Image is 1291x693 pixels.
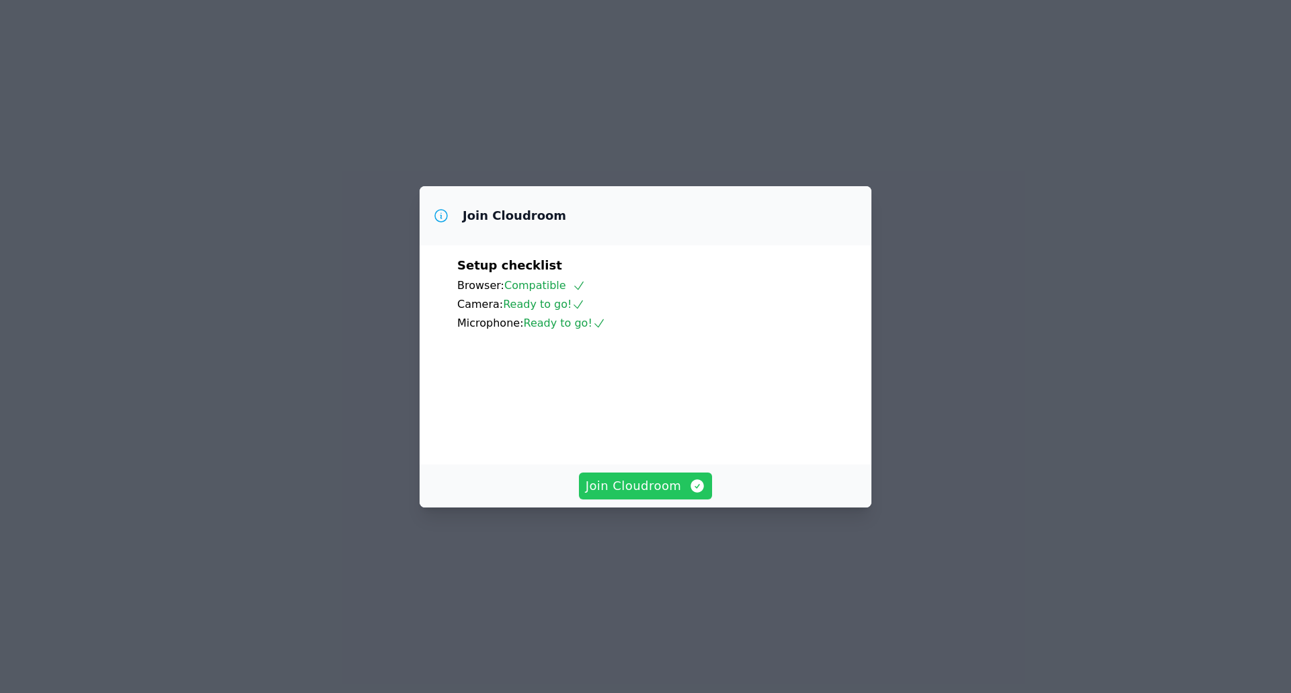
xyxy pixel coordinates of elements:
span: Compatible [504,279,586,292]
button: Join Cloudroom [579,473,713,499]
span: Join Cloudroom [586,477,706,495]
span: Ready to go! [524,317,606,329]
span: Browser: [457,279,504,292]
h3: Join Cloudroom [463,208,566,224]
span: Ready to go! [503,298,585,311]
span: Microphone: [457,317,524,329]
span: Camera: [457,298,503,311]
span: Setup checklist [457,258,562,272]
